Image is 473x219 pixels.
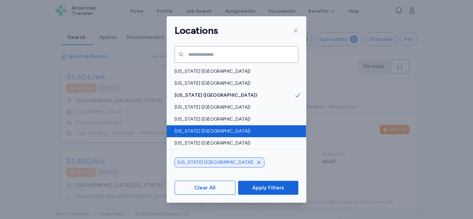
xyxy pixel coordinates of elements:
span: [US_STATE] ([GEOGRAPHIC_DATA]) [175,140,294,147]
span: [US_STATE] ([GEOGRAPHIC_DATA]) [175,128,294,135]
span: [US_STATE] ([GEOGRAPHIC_DATA]) [175,104,294,111]
span: [US_STATE] ([GEOGRAPHIC_DATA]) [178,159,253,166]
span: [US_STATE] ([GEOGRAPHIC_DATA]) [175,80,294,87]
button: Apply Filters [238,181,298,195]
button: Clear All [175,181,236,195]
span: [US_STATE] ([GEOGRAPHIC_DATA]) [175,92,294,99]
span: Apply Filters [252,184,284,192]
span: [US_STATE] ([GEOGRAPHIC_DATA]) [175,116,294,123]
h1: Locations [175,24,218,37]
span: [US_STATE] ([GEOGRAPHIC_DATA]) [175,68,294,75]
span: Clear All [194,184,216,192]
